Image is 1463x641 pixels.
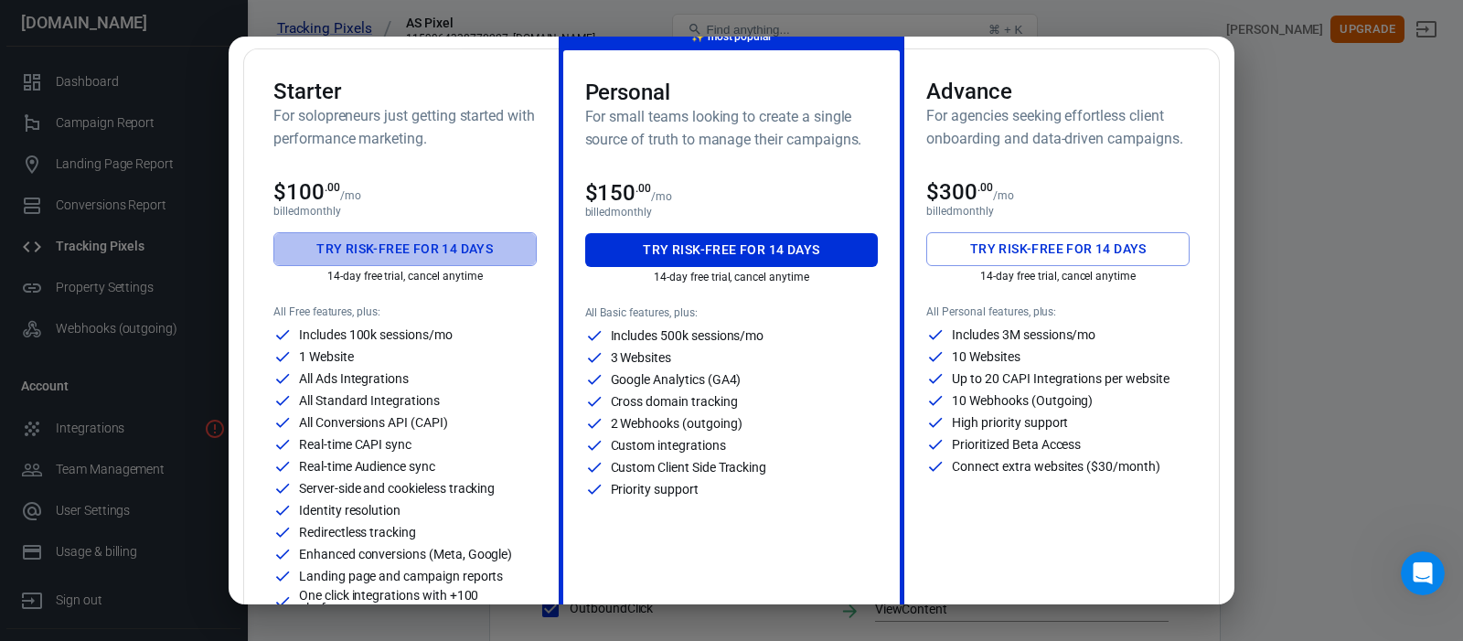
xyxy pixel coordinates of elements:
span: $100 [273,179,340,205]
p: Up to 20 CAPI Integrations per website [952,372,1169,385]
p: All Free features, plus: [273,305,537,318]
p: Cross domain tracking [611,395,738,408]
p: billed monthly [585,206,879,219]
p: Includes 100k sessions/mo [299,328,453,341]
p: High priority support [952,416,1068,429]
p: One click integrations with +100 platforms [299,589,537,614]
p: 14-day free trial, cancel anytime [585,271,879,283]
p: All Personal features, plus: [926,305,1190,318]
p: All Ads Integrations [299,372,409,385]
p: All Basic features, plus: [585,306,879,319]
p: Includes 500k sessions/mo [611,329,764,342]
p: All Standard Integrations [299,394,440,407]
p: 10 Websites [952,350,1020,363]
iframe: Intercom live chat [1401,551,1445,595]
h6: For agencies seeking effortless client onboarding and data-driven campaigns. [926,104,1190,150]
p: Custom Client Side Tracking [611,461,767,474]
p: /mo [340,189,361,202]
button: Try risk-free for 14 days [585,233,879,267]
span: magic [691,30,705,43]
p: /mo [651,190,672,203]
p: Server-side and cookieless tracking [299,482,495,495]
p: Identity resolution [299,504,400,517]
p: Real-time Audience sync [299,460,435,473]
p: most popular [691,27,772,47]
p: All Conversions API (CAPI) [299,416,448,429]
button: Try risk-free for 14 days [273,232,537,266]
h3: Personal [585,80,879,105]
p: Landing page and campaign reports [299,570,503,582]
p: 1 Website [299,350,354,363]
p: billed monthly [273,205,537,218]
p: Redirectless tracking [299,526,416,539]
button: Try risk-free for 14 days [926,232,1190,266]
p: 2 Webhooks (outgoing) [611,417,742,430]
p: Custom integrations [611,439,726,452]
p: Google Analytics (GA4) [611,373,742,386]
sup: .00 [635,182,651,195]
p: 14-day free trial, cancel anytime [273,270,537,283]
sup: .00 [977,181,993,194]
p: Connect extra websites ($30/month) [952,460,1159,473]
h3: Starter [273,79,537,104]
p: Real-time CAPI sync [299,438,411,451]
p: Prioritized Beta Access [952,438,1081,451]
p: Includes 3M sessions/mo [952,328,1095,341]
p: 10 Webhooks (Outgoing) [952,394,1093,407]
p: 3 Websites [611,351,672,364]
p: billed monthly [926,205,1190,218]
p: /mo [993,189,1014,202]
span: $150 [585,180,652,206]
h3: Advance [926,79,1190,104]
p: Priority support [611,483,699,496]
h6: For small teams looking to create a single source of truth to manage their campaigns. [585,105,879,151]
p: Enhanced conversions (Meta, Google) [299,548,512,561]
sup: .00 [325,181,340,194]
p: 14-day free trial, cancel anytime [926,270,1190,283]
span: $300 [926,179,993,205]
h6: For solopreneurs just getting started with performance marketing. [273,104,537,150]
